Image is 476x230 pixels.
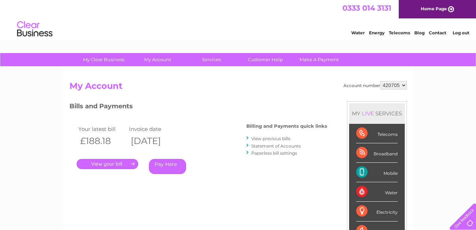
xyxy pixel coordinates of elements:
a: My Clear Business [74,53,133,66]
h3: Bills and Payments [69,101,327,114]
h2: My Account [69,81,407,94]
div: LIVE [360,110,375,117]
h4: Billing and Payments quick links [246,123,327,129]
th: [DATE] [127,134,178,148]
a: 0333 014 3131 [342,4,391,12]
a: Make A Payment [290,53,348,66]
a: Services [182,53,241,66]
div: Electricity [356,202,398,221]
div: Water [356,182,398,202]
a: Paperless bill settings [251,150,297,156]
a: Customer Help [236,53,295,66]
div: Account number [343,81,407,90]
a: . [77,159,138,169]
a: View previous bills [251,136,290,141]
a: Contact [429,30,446,35]
div: MY SERVICES [349,103,405,123]
a: Blog [414,30,425,35]
a: Pay Here [149,159,186,174]
th: £188.18 [77,134,128,148]
div: Clear Business is a trading name of Verastar Limited (registered in [GEOGRAPHIC_DATA] No. 3667643... [71,4,406,34]
div: Mobile [356,163,398,182]
td: Your latest bill [77,124,128,134]
div: Telecoms [356,124,398,143]
td: Invoice date [127,124,178,134]
div: Broadband [356,143,398,163]
a: Statement of Accounts [251,143,301,149]
img: logo.png [17,18,53,40]
a: Energy [369,30,385,35]
a: Log out [453,30,469,35]
a: Water [351,30,365,35]
a: Telecoms [389,30,410,35]
a: My Account [128,53,187,66]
